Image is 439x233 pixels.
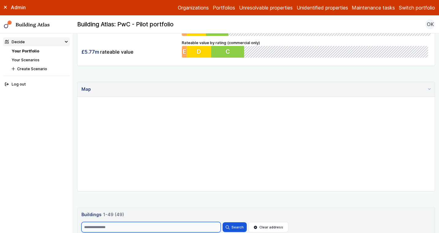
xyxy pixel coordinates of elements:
button: Switch portfolio [399,4,435,11]
a: Unresolvable properties [239,4,293,11]
span: D [197,48,201,55]
div: Decide [5,39,25,45]
span: E [183,48,186,55]
button: OK [425,19,435,29]
a: Maintenance tasks [352,4,395,11]
a: Organizations [178,4,209,11]
span: OK [427,21,434,28]
div: rateable value [81,46,178,58]
a: Portfolios [213,4,235,11]
h3: Buildings [81,211,431,218]
h2: Building Atlas: PwC - Pilot portfolio [77,21,174,29]
button: C [212,46,245,58]
button: E [182,46,187,58]
button: D [187,46,212,58]
img: main-0bbd2752.svg [4,21,12,29]
span: £5.77m [81,48,99,55]
a: Your Portfolio [12,49,39,53]
span: 1-49 (49) [103,211,124,218]
button: Clear address [249,222,288,232]
button: Log out [3,80,70,89]
a: Your Scenarios [12,58,39,62]
summary: Decide [3,37,70,46]
span: C [226,48,231,55]
a: Unidentified properties [297,4,348,11]
button: Search [223,222,246,232]
div: Rateable value by rating (commercial only) [182,40,431,58]
summary: Map [77,82,435,97]
button: Create Scenario [10,64,70,73]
